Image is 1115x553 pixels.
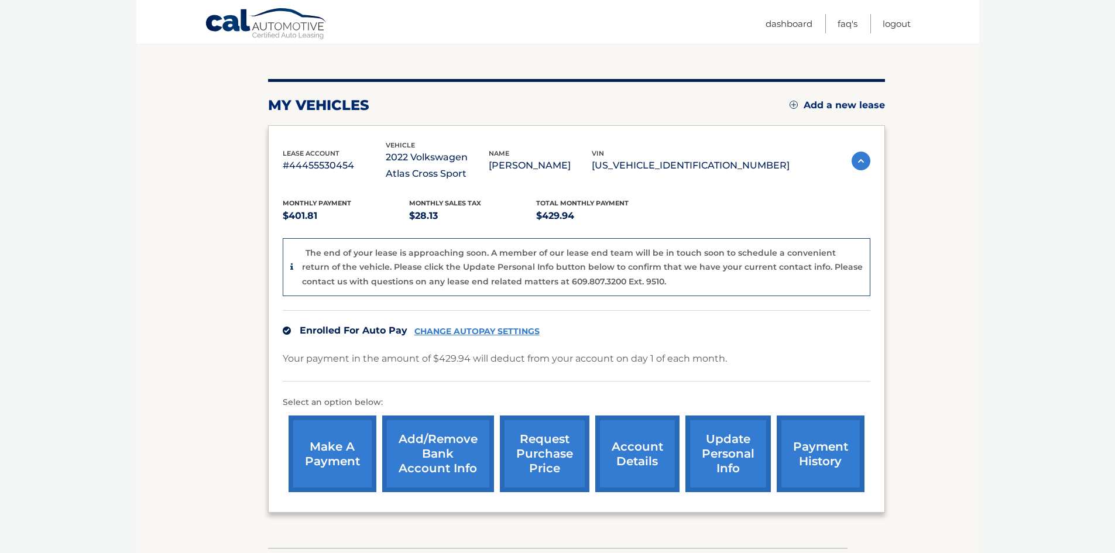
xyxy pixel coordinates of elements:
[283,157,386,174] p: #44455530454
[283,327,291,335] img: check.svg
[382,415,494,492] a: Add/Remove bank account info
[289,415,376,492] a: make a payment
[283,199,351,207] span: Monthly Payment
[300,325,407,336] span: Enrolled For Auto Pay
[414,327,540,336] a: CHANGE AUTOPAY SETTINGS
[500,415,589,492] a: request purchase price
[852,152,870,170] img: accordion-active.svg
[685,415,771,492] a: update personal info
[838,14,857,33] a: FAQ's
[790,99,885,111] a: Add a new lease
[409,199,481,207] span: Monthly sales Tax
[386,149,489,182] p: 2022 Volkswagen Atlas Cross Sport
[536,208,663,224] p: $429.94
[766,14,812,33] a: Dashboard
[409,208,536,224] p: $28.13
[268,97,369,114] h2: my vehicles
[595,415,680,492] a: account details
[205,8,328,42] a: Cal Automotive
[592,157,790,174] p: [US_VEHICLE_IDENTIFICATION_NUMBER]
[790,101,798,109] img: add.svg
[283,208,410,224] p: $401.81
[777,415,864,492] a: payment history
[302,248,863,287] p: The end of your lease is approaching soon. A member of our lease end team will be in touch soon t...
[592,149,604,157] span: vin
[536,199,629,207] span: Total Monthly Payment
[283,149,339,157] span: lease account
[283,396,870,410] p: Select an option below:
[283,351,727,367] p: Your payment in the amount of $429.94 will deduct from your account on day 1 of each month.
[489,157,592,174] p: [PERSON_NAME]
[883,14,911,33] a: Logout
[386,141,415,149] span: vehicle
[489,149,509,157] span: name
